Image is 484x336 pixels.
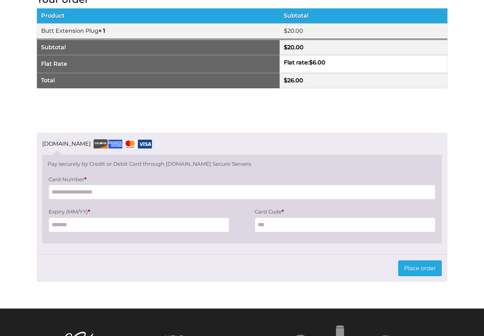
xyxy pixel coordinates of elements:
img: mastercard [123,140,137,148]
span: $ [309,59,313,66]
td: Butt Extension Plug [37,24,280,39]
th: Product [37,8,280,24]
bdi: 6.00 [309,59,325,66]
strong: × 1 [98,27,105,34]
button: Place order [398,260,442,277]
span: $ [284,27,287,34]
th: Flat Rate [37,55,280,73]
span: $ [284,44,287,51]
label: Flat rate: [284,59,325,66]
img: amex [108,140,122,148]
bdi: 26.00 [284,77,303,84]
bdi: 20.00 [284,44,304,51]
bdi: 20.00 [284,27,303,34]
img: visa [138,140,152,148]
p: Pay securely by Credit or Debit Card through [DOMAIN_NAME] Secure Servers. [47,160,437,168]
span: $ [284,77,287,84]
iframe: reCAPTCHA [37,97,144,124]
label: Card Code [255,207,435,217]
th: Subtotal [37,39,280,55]
img: discover [94,139,108,148]
label: Expiry (MM/YY) [49,207,229,217]
label: [DOMAIN_NAME] [42,138,152,150]
th: Total [37,73,280,88]
th: Subtotal [280,8,447,24]
label: Card Number [49,175,436,185]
